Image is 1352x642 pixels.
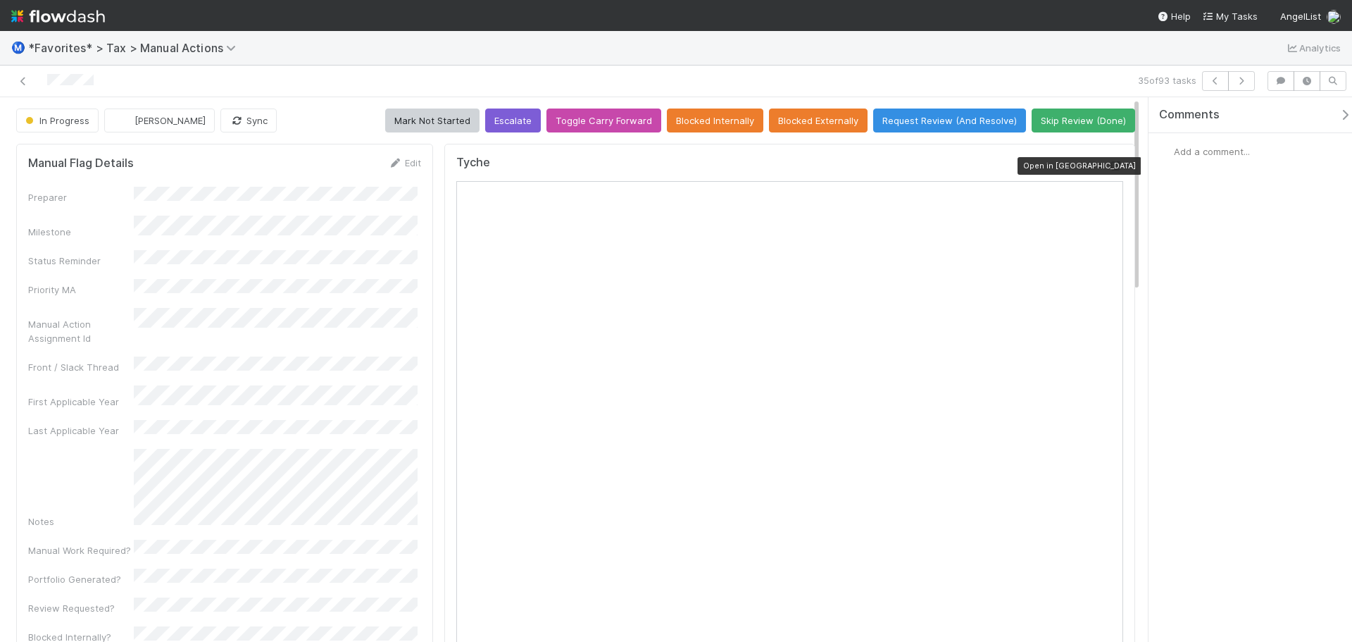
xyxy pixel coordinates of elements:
[1327,10,1341,24] img: avatar_cfa6ccaa-c7d9-46b3-b608-2ec56ecf97ad.png
[1202,11,1258,22] span: My Tasks
[28,283,134,297] div: Priority MA
[667,109,763,132] button: Blocked Internally
[28,424,134,438] div: Last Applicable Year
[28,156,134,171] h5: Manual Flag Details
[28,225,134,239] div: Milestone
[28,41,243,55] span: *Favorites* > Tax > Manual Actions
[28,360,134,374] div: Front / Slack Thread
[28,543,134,557] div: Manual Work Required?
[385,109,480,132] button: Mark Not Started
[1160,144,1174,159] img: avatar_cfa6ccaa-c7d9-46b3-b608-2ec56ecf97ad.png
[134,115,206,126] span: [PERSON_NAME]
[104,109,215,132] button: [PERSON_NAME]
[116,113,130,128] img: avatar_cfa6ccaa-c7d9-46b3-b608-2ec56ecf97ad.png
[1159,108,1220,122] span: Comments
[1285,39,1341,56] a: Analytics
[11,4,105,28] img: logo-inverted-e16ddd16eac7371096b0.svg
[28,601,134,615] div: Review Requested?
[873,109,1026,132] button: Request Review (And Resolve)
[388,157,421,168] a: Edit
[11,42,25,54] span: Ⓜ️
[769,109,868,132] button: Blocked Externally
[28,254,134,268] div: Status Reminder
[1174,146,1250,157] span: Add a comment...
[1202,9,1258,23] a: My Tasks
[1138,73,1196,87] span: 35 of 93 tasks
[220,109,277,132] button: Sync
[28,572,134,586] div: Portfolio Generated?
[456,156,490,170] h5: Tyche
[1280,11,1321,22] span: AngelList
[1032,109,1135,132] button: Skip Review (Done)
[1157,9,1191,23] div: Help
[485,109,541,132] button: Escalate
[28,190,134,204] div: Preparer
[546,109,661,132] button: Toggle Carry Forward
[28,395,134,409] div: First Applicable Year
[28,514,134,529] div: Notes
[28,317,134,345] div: Manual Action Assignment Id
